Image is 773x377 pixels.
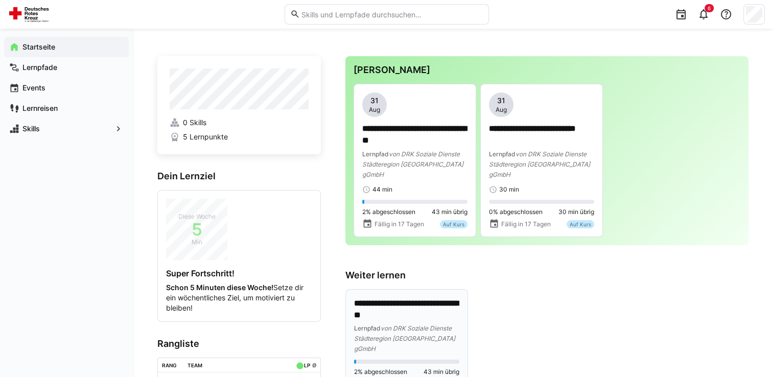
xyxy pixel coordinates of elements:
span: 44 min [372,185,392,194]
h3: Rangliste [157,338,321,349]
div: Auf Kurs [440,220,467,228]
h4: Super Fortschritt! [166,268,312,278]
span: Fällig in 17 Tagen [501,220,551,228]
span: 31 [370,96,379,106]
span: von DRK Soziale Dienste Städteregion [GEOGRAPHIC_DATA] gGmbH [489,150,590,178]
a: ø [312,360,316,369]
span: 31 [497,96,505,106]
span: Lernpfad [354,324,381,332]
span: Fällig in 17 Tagen [374,220,424,228]
span: 30 min [499,185,519,194]
span: 2% abgeschlossen [362,208,415,216]
input: Skills und Lernpfade durchsuchen… [300,10,483,19]
h3: Dein Lernziel [157,171,321,182]
span: 43 min übrig [432,208,467,216]
span: Aug [496,106,507,114]
span: Lernpfad [362,150,389,158]
h3: [PERSON_NAME] [354,64,740,76]
span: 5 Lernpunkte [183,132,228,142]
span: 43 min übrig [424,368,459,376]
div: LP [304,362,310,368]
div: Rang [162,362,177,368]
span: Lernpfad [489,150,516,158]
span: 6 [708,5,711,11]
span: 0 Skills [183,117,206,128]
span: von DRK Soziale Dienste Städteregion [GEOGRAPHIC_DATA] gGmbH [354,324,455,352]
div: Auf Kurs [567,220,594,228]
span: 2% abgeschlossen [354,368,407,376]
div: Team [188,362,202,368]
a: 0 Skills [170,117,309,128]
span: von DRK Soziale Dienste Städteregion [GEOGRAPHIC_DATA] gGmbH [362,150,463,178]
span: 0% abgeschlossen [489,208,543,216]
span: 30 min übrig [558,208,594,216]
span: Aug [369,106,380,114]
p: Setze dir ein wöchentliches Ziel, um motiviert zu bleiben! [166,282,312,313]
h3: Weiter lernen [345,270,748,281]
strong: Schon 5 Minuten diese Woche! [166,283,273,292]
